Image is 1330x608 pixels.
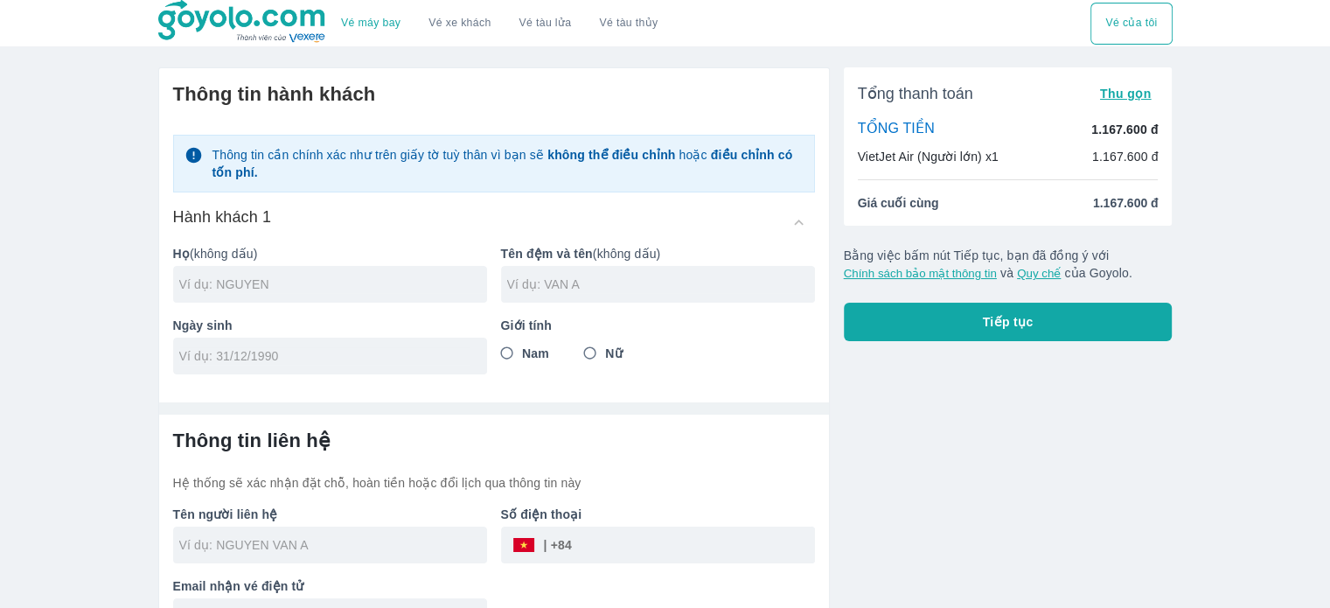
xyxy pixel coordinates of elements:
[522,345,549,362] span: Nam
[173,474,815,492] p: Hệ thống sẽ xác nhận đặt chỗ, hoàn tiền hoặc đổi lịch qua thông tin này
[173,247,190,261] b: Họ
[858,120,935,139] p: TỔNG TIỀN
[173,507,278,521] b: Tên người liên hệ
[173,206,272,227] h6: Hành khách 1
[1091,121,1158,138] p: 1.167.600 đ
[1093,81,1159,106] button: Thu gọn
[179,536,487,554] input: Ví dụ: NGUYEN VAN A
[1092,148,1159,165] p: 1.167.600 đ
[173,429,815,453] h6: Thông tin liên hệ
[501,317,815,334] p: Giới tính
[505,3,586,45] a: Vé tàu lửa
[585,3,672,45] button: Vé tàu thủy
[1090,3,1172,45] div: choose transportation mode
[858,148,999,165] p: VietJet Air (Người lớn) x1
[173,82,815,107] h6: Thông tin hành khách
[179,347,470,365] input: Ví dụ: 31/12/1990
[173,317,487,334] p: Ngày sinh
[844,303,1173,341] button: Tiếp tục
[179,276,487,293] input: Ví dụ: NGUYEN
[501,245,815,262] p: (không dấu)
[1017,267,1061,280] button: Quy chế
[605,345,622,362] span: Nữ
[1100,87,1152,101] span: Thu gọn
[1093,194,1159,212] span: 1.167.600 đ
[983,313,1034,331] span: Tiếp tục
[507,276,815,293] input: Ví dụ: VAN A
[212,146,803,181] p: Thông tin cần chính xác như trên giấy tờ tuỳ thân vì bạn sẽ hoặc
[501,247,593,261] b: Tên đệm và tên
[341,17,400,30] a: Vé máy bay
[173,245,487,262] p: (không dấu)
[1090,3,1172,45] button: Vé của tôi
[547,148,675,162] strong: không thể điều chỉnh
[428,17,491,30] a: Vé xe khách
[844,267,997,280] button: Chính sách bảo mật thông tin
[858,194,939,212] span: Giá cuối cùng
[501,507,582,521] b: Số điện thoại
[173,579,304,593] b: Email nhận vé điện tử
[844,247,1173,282] p: Bằng việc bấm nút Tiếp tục, bạn đã đồng ý với và của Goyolo.
[858,83,973,104] span: Tổng thanh toán
[327,3,672,45] div: choose transportation mode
